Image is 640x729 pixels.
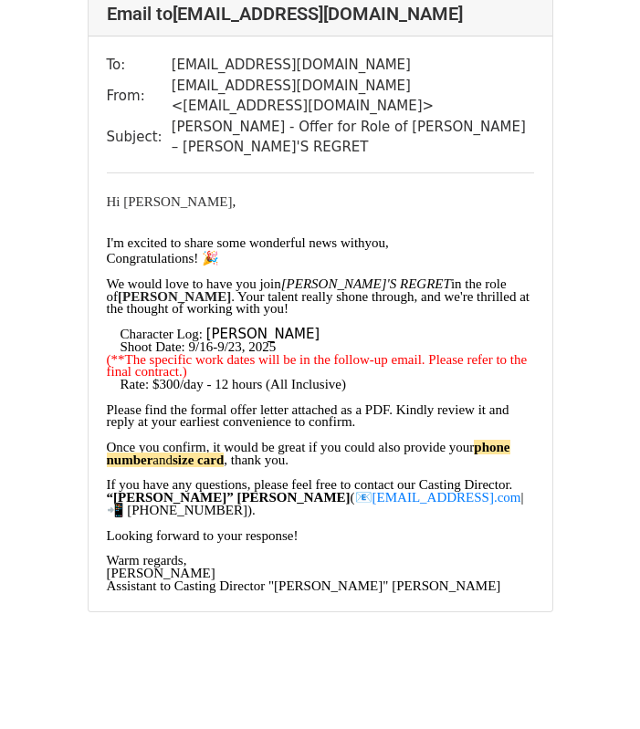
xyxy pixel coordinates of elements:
td: [EMAIL_ADDRESS][DOMAIN_NAME] [172,55,534,76]
i: [PERSON_NAME]'S REGRET [281,276,451,291]
font: Congratulations! 🎉 [107,251,220,266]
font: I'm excited to share some wonderful news with [107,235,389,250]
span: you, [365,235,389,250]
span: Shoot Date: 9/16-9/23 [121,339,242,354]
td: From: [107,76,172,117]
td: Subject: [107,117,172,158]
font: We would love to have you join in the role of [107,276,507,304]
font: Once you confirm, it would be great if you could also provide your , thank you. [107,440,510,467]
li: [PERSON_NAME] [121,328,534,341]
font: If you have any questions, please feel free to contact our Casting Director. [107,477,513,492]
td: [PERSON_NAME] - Offer for Role of [PERSON_NAME] – [PERSON_NAME]'S REGRET [172,117,534,158]
font: Assistant to Casting Director "[PERSON_NAME]" [PERSON_NAME] [107,578,501,593]
font: Hi [PERSON_NAME] [107,194,236,209]
font: , 2025 [121,339,277,354]
td: To: [107,55,172,76]
span: 300/day - 12 hours (All Inclusive) [159,377,346,391]
a: [EMAIL_ADDRESS].com [372,490,521,505]
span: and [107,440,510,467]
font: Looking forward to your response! Warm regards, [107,528,299,568]
td: [EMAIL_ADDRESS][DOMAIN_NAME] < [EMAIL_ADDRESS][DOMAIN_NAME] > [172,76,534,117]
b: phone number [107,440,510,467]
font: Rate: $ [121,377,346,391]
iframe: Chat Widget [549,641,640,729]
div: To enrich screen reader interactions, please activate Accessibility in Grammarly extension settings [107,192,534,593]
span: Character Log: [121,327,203,341]
font: , [232,194,236,209]
span: . Your talent really shone through, and we're thrilled at the thought of working with you! [107,289,530,317]
font: (📧 | 📲 [PHONE_NUMBER]). [107,490,524,517]
font: [PERSON_NAME] [118,289,231,304]
font: Please find the formal offer letter attached as a PDF. Kindly review it and reply at your earlies... [107,402,509,430]
b: “[PERSON_NAME]” [PERSON_NAME] [107,490,351,505]
font: [PERSON_NAME] [107,566,215,580]
span: (**The specific work dates will be in the follow-up email. Please refer to the final contract.) [107,352,528,380]
h4: Email to [EMAIL_ADDRESS][DOMAIN_NAME] [107,3,534,25]
b: size card [173,453,224,467]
